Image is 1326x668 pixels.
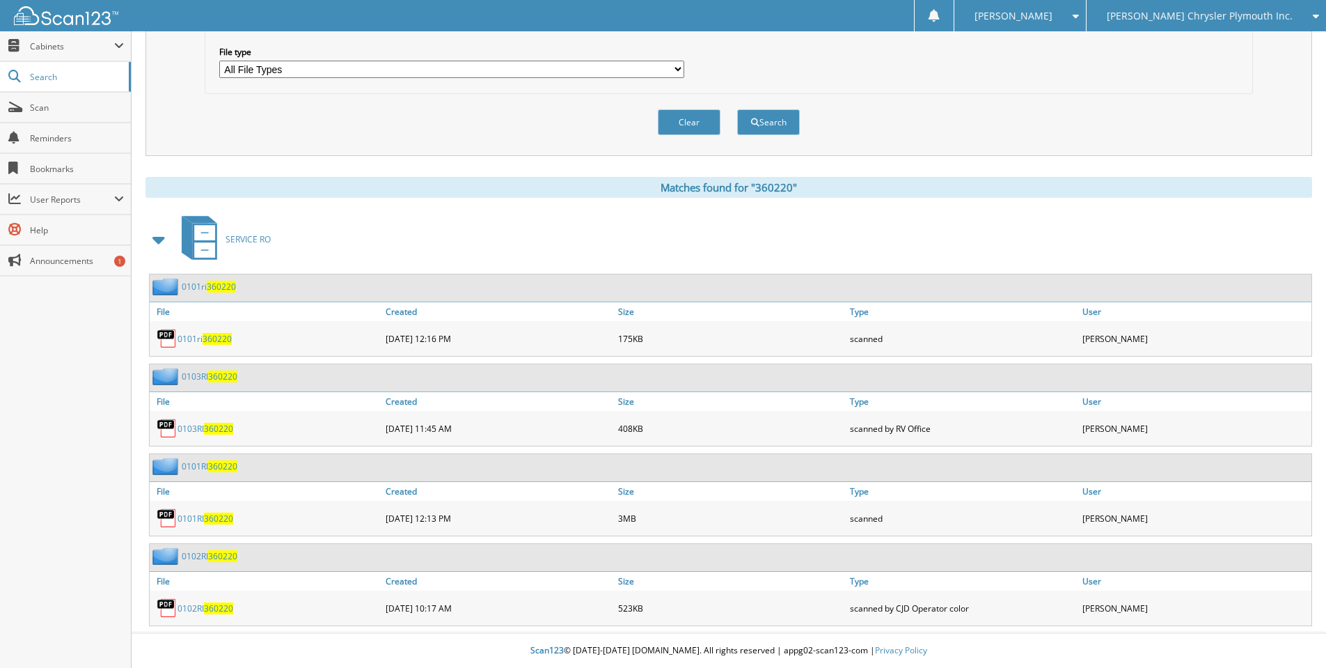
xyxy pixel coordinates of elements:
div: 1 [114,256,125,267]
span: 360220 [203,333,232,345]
a: File [150,572,382,591]
span: 360220 [208,550,237,562]
span: Search [30,71,122,83]
div: Matches found for "360220" [145,177,1312,198]
img: folder2.png [152,278,182,295]
div: [PERSON_NAME] [1079,325,1311,352]
span: Scan [30,102,124,114]
img: PDF.png [157,508,177,529]
span: Bookmarks [30,163,124,175]
div: 3MB [615,504,847,532]
a: Privacy Policy [875,644,927,656]
a: Size [615,482,847,501]
a: Type [846,302,1079,321]
span: [PERSON_NAME] Chrysler Plymouth Inc. [1107,12,1293,20]
a: Created [382,482,615,501]
a: User [1079,302,1311,321]
a: Size [615,302,847,321]
div: scanned [846,325,1079,352]
span: 360220 [208,371,237,382]
span: 360220 [208,460,237,472]
a: User [1079,392,1311,411]
a: 0101ri360220 [177,333,232,345]
a: Created [382,572,615,591]
div: © [DATE]-[DATE] [DOMAIN_NAME]. All rights reserved | appg02-scan123-com | [132,634,1326,668]
div: [DATE] 12:16 PM [382,325,615,352]
div: [DATE] 11:45 AM [382,414,615,442]
a: Size [615,572,847,591]
span: [PERSON_NAME] [974,12,1052,20]
img: scan123-logo-white.svg [14,6,118,25]
div: [PERSON_NAME] [1079,504,1311,532]
span: Cabinets [30,40,114,52]
a: SERVICE RO [173,212,271,267]
a: User [1079,482,1311,501]
img: folder2.png [152,368,182,385]
span: User Reports [30,194,114,205]
div: [PERSON_NAME] [1079,414,1311,442]
span: Announcements [30,255,124,267]
div: 175KB [615,325,847,352]
span: 360220 [204,603,233,614]
a: 0101RI360220 [182,460,237,472]
a: Created [382,392,615,411]
div: scanned [846,504,1079,532]
a: Size [615,392,847,411]
div: 408KB [615,414,847,442]
img: folder2.png [152,547,182,565]
a: 0103RI360220 [182,371,237,382]
a: 0103RI360220 [177,423,233,435]
div: [PERSON_NAME] [1079,594,1311,622]
img: PDF.png [157,598,177,619]
button: Search [737,109,800,135]
a: File [150,482,382,501]
div: [DATE] 10:17 AM [382,594,615,622]
label: File type [219,46,684,58]
div: scanned by RV Office [846,414,1079,442]
a: File [150,392,382,411]
span: Scan123 [530,644,564,656]
a: 0102RI360220 [182,550,237,562]
a: 0101RI360220 [177,513,233,525]
img: PDF.png [157,328,177,349]
a: Type [846,392,1079,411]
span: 360220 [207,281,236,293]
button: Clear [658,109,720,135]
span: Help [30,224,124,236]
span: 360220 [204,423,233,435]
img: folder2.png [152,458,182,475]
span: SERVICE RO [226,233,271,245]
a: Type [846,482,1079,501]
div: 523KB [615,594,847,622]
div: scanned by CJD Operator color [846,594,1079,622]
a: Created [382,302,615,321]
a: User [1079,572,1311,591]
img: PDF.png [157,418,177,439]
span: Reminders [30,132,124,144]
div: [DATE] 12:13 PM [382,504,615,532]
a: Type [846,572,1079,591]
span: 360220 [204,513,233,525]
a: File [150,302,382,321]
a: 0101ri360220 [182,281,236,293]
a: 0102RI360220 [177,603,233,614]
